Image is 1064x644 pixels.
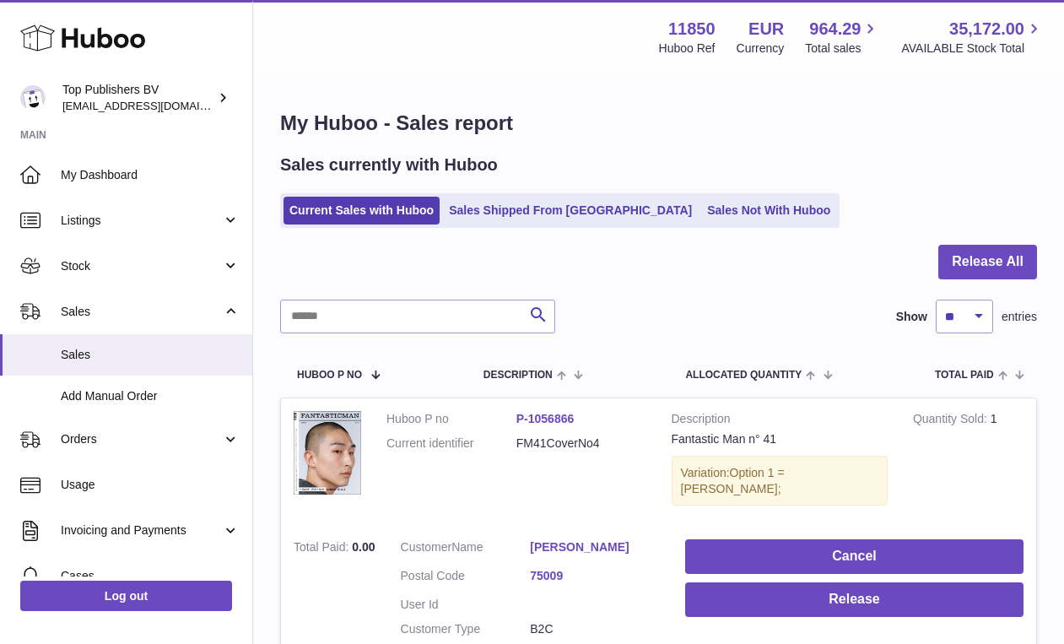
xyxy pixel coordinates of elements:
strong: EUR [748,18,784,41]
span: Listings [61,213,222,229]
span: Invoicing and Payments [61,522,222,538]
div: Fantastic Man n° 41 [672,431,888,447]
span: Usage [61,477,240,493]
span: entries [1002,309,1037,325]
span: Total sales [805,41,880,57]
td: 1 [900,398,1036,528]
strong: Quantity Sold [913,412,991,430]
span: Huboo P no [297,370,362,381]
span: 964.29 [809,18,861,41]
span: Orders [61,431,222,447]
dd: FM41CoverNo4 [516,436,646,452]
span: Sales [61,304,222,320]
a: 35,172.00 AVAILABLE Stock Total [901,18,1044,57]
dt: Name [401,539,531,560]
span: Customer [401,540,452,554]
label: Show [896,309,927,325]
button: Cancel [685,539,1023,574]
dt: Customer Type [401,621,531,637]
a: P-1056866 [516,412,575,425]
img: 118501757508961.jpg [294,411,361,495]
a: Log out [20,581,232,611]
span: Add Manual Order [61,388,240,404]
strong: 11850 [668,18,716,41]
strong: Description [672,411,888,431]
span: Description [483,370,553,381]
button: Release All [938,245,1037,279]
a: Sales Shipped From [GEOGRAPHIC_DATA] [443,197,698,225]
a: Sales Not With Huboo [701,197,836,225]
span: Stock [61,258,222,274]
div: Top Publishers BV [62,82,214,114]
span: Total paid [935,370,994,381]
dt: User Id [401,597,531,613]
span: AVAILABLE Stock Total [901,41,1044,57]
dt: Current identifier [386,436,516,452]
div: Currency [737,41,785,57]
img: accounts@fantasticman.com [20,85,46,111]
span: Cases [61,568,240,584]
dd: B2C [530,621,660,637]
span: ALLOCATED Quantity [685,370,802,381]
h1: My Huboo - Sales report [280,110,1037,137]
h2: Sales currently with Huboo [280,154,498,176]
div: Huboo Ref [659,41,716,57]
span: 35,172.00 [949,18,1024,41]
strong: Total Paid [294,540,352,558]
button: Release [685,582,1023,617]
div: Variation: [672,456,888,506]
dt: Postal Code [401,568,531,588]
span: My Dashboard [61,167,240,183]
a: 75009 [530,568,660,584]
a: [PERSON_NAME] [530,539,660,555]
a: Current Sales with Huboo [284,197,440,225]
span: Sales [61,347,240,363]
dt: Huboo P no [386,411,516,427]
a: 964.29 Total sales [805,18,880,57]
span: 0.00 [352,540,375,554]
span: Option 1 = [PERSON_NAME]; [681,466,785,495]
span: [EMAIL_ADDRESS][DOMAIN_NAME] [62,99,248,112]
